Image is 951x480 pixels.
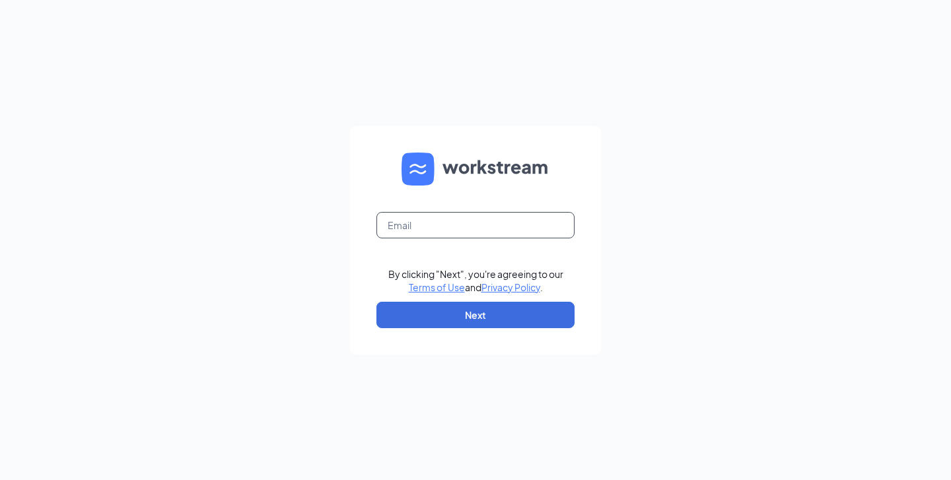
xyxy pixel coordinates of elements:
a: Terms of Use [409,281,465,293]
img: WS logo and Workstream text [402,153,549,186]
button: Next [376,302,575,328]
input: Email [376,212,575,238]
div: By clicking "Next", you're agreeing to our and . [388,267,563,294]
a: Privacy Policy [481,281,540,293]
